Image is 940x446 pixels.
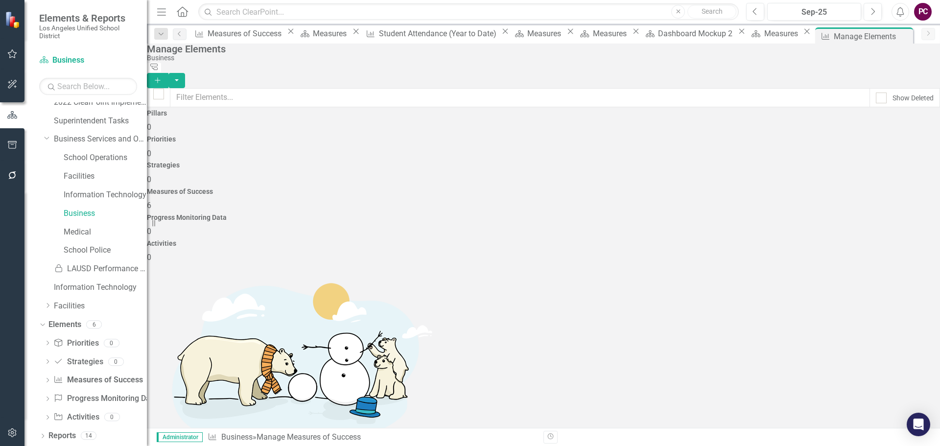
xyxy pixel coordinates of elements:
[764,27,801,40] div: Measures
[147,240,940,247] h4: Activities
[53,412,99,423] a: Activities
[64,245,147,256] a: School Police
[104,339,119,347] div: 0
[157,432,203,442] span: Administrator
[191,27,284,40] a: Measures of Success
[147,214,940,221] h4: Progress Monitoring Data
[147,44,935,54] div: Manage Elements
[658,27,735,40] div: Dashboard Mockup 2
[39,24,137,40] small: Los Angeles Unified School District
[64,152,147,164] a: School Operations
[147,110,940,117] h4: Pillars
[362,27,499,40] a: Student Attendance (Year to Date)
[54,97,147,108] a: 2022 ClearPoint Implementation
[81,432,96,440] div: 14
[5,11,22,28] img: ClearPoint Strategy
[48,430,76,442] a: Reports
[54,116,147,127] a: Superintendent Tasks
[54,282,147,293] a: Information Technology
[147,188,940,195] h4: Measures of Success
[914,3,932,21] button: PC
[893,93,934,103] div: Show Deleted
[642,27,735,40] a: Dashboard Mockup 2
[39,78,137,95] input: Search Below...
[39,55,137,66] a: Business
[64,189,147,201] a: Information Technology
[54,134,147,145] a: Business Services and Operations
[53,338,98,349] a: Priorities
[104,413,120,422] div: 0
[297,27,350,40] a: Measures
[86,321,102,329] div: 6
[767,3,861,21] button: Sep-25
[198,3,739,21] input: Search ClearPoint...
[53,375,142,386] a: Measures of Success
[54,263,147,275] a: LAUSD Performance Meter
[53,393,157,404] a: Progress Monitoring Data
[221,432,253,442] a: Business
[527,27,564,40] div: Measures
[379,27,499,40] div: Student Attendance (Year to Date)
[147,162,940,169] h4: Strategies
[108,357,124,366] div: 0
[208,27,284,40] div: Measures of Success
[702,7,723,15] span: Search
[748,27,801,40] a: Measures
[53,356,103,368] a: Strategies
[64,171,147,182] a: Facilities
[208,432,536,443] div: » Manage Measures of Success
[313,27,350,40] div: Measures
[511,27,564,40] a: Measures
[834,30,911,43] div: Manage Elements
[64,208,147,219] a: Business
[687,5,736,19] button: Search
[593,27,630,40] div: Measures
[54,301,147,312] a: Facilities
[64,227,147,238] a: Medical
[147,136,940,143] h4: Priorities
[170,88,870,107] input: Filter Elements...
[771,6,858,18] div: Sep-25
[577,27,630,40] a: Measures
[39,12,137,24] span: Elements & Reports
[907,413,930,436] div: Open Intercom Messenger
[48,319,81,330] a: Elements
[147,54,935,62] div: Business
